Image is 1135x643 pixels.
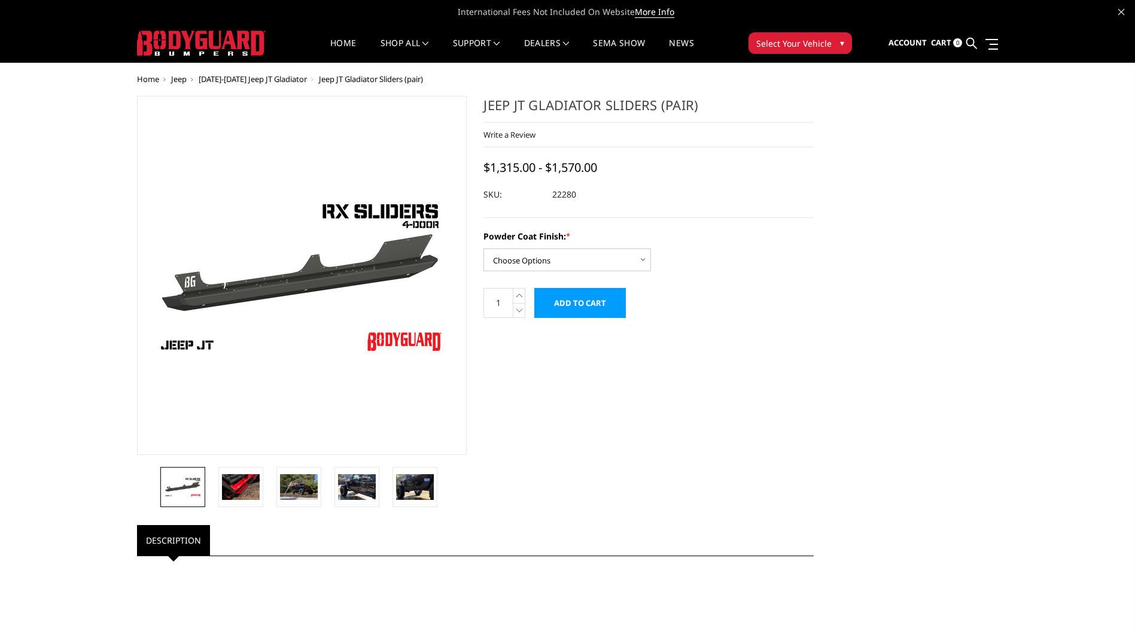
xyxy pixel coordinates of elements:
a: Jeep JT Gladiator Sliders (pair) [137,96,467,455]
a: News [669,39,693,62]
img: Jeep JT Gladiator Sliders (pair) [164,477,202,498]
img: Jeep JT Gladiator Sliders (pair) [280,474,318,499]
label: Powder Coat Finish: [483,230,814,242]
img: BODYGUARD BUMPERS [137,31,266,56]
a: Write a Review [483,129,535,140]
a: Cart 0 [931,27,962,59]
span: 0 [953,38,962,47]
a: Jeep [171,74,187,84]
h1: Jeep JT Gladiator Sliders (pair) [483,96,814,123]
span: $1,315.00 - $1,570.00 [483,159,597,175]
a: Dealers [524,39,570,62]
span: Select Your Vehicle [756,37,832,50]
span: Account [888,37,927,48]
a: Description [137,525,210,556]
a: More Info [635,6,674,18]
input: Add to Cart [534,288,626,318]
a: Account [888,27,927,59]
a: SEMA Show [593,39,645,62]
dd: 22280 [552,184,576,205]
img: Jeep JT Gladiator Sliders (pair) [396,474,434,499]
img: Jeep JT Gladiator Sliders (pair) [338,474,376,499]
button: Select Your Vehicle [748,32,852,54]
span: Cart [931,37,951,48]
a: Home [330,39,356,62]
a: [DATE]-[DATE] Jeep JT Gladiator [199,74,307,84]
span: ▾ [840,37,844,49]
span: Jeep JT Gladiator Sliders (pair) [319,74,423,84]
a: Home [137,74,159,84]
dt: SKU: [483,184,543,205]
a: Support [453,39,500,62]
a: shop all [381,39,429,62]
img: Jeep JT Gladiator Sliders (pair) [222,474,260,499]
